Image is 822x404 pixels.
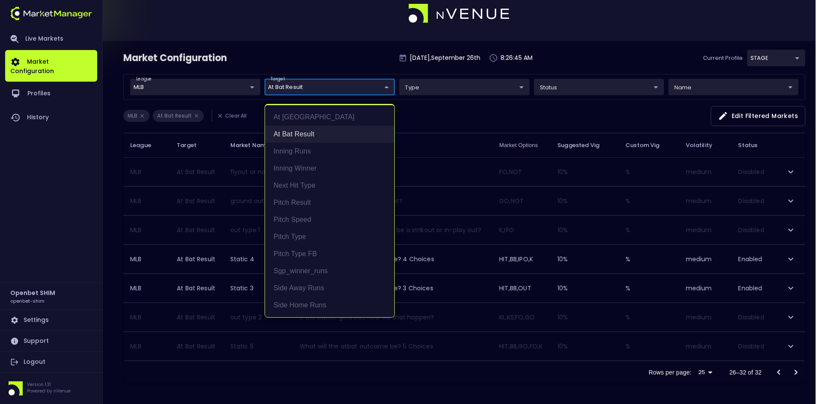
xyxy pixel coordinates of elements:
[265,262,394,280] li: sgp_winner_runs
[265,280,394,297] li: Side Away Runs
[265,126,394,143] li: At Bat Result
[265,211,394,228] li: Pitch Speed
[265,228,394,245] li: Pitch Type
[265,245,394,262] li: Pitch Type FB
[265,297,394,314] li: Side Home Runs
[265,160,394,177] li: Inning Winner
[265,194,394,211] li: Pitch Result
[265,143,394,160] li: Inning Runs
[265,177,394,194] li: Next Hit Type
[265,109,394,126] li: At [GEOGRAPHIC_DATA]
